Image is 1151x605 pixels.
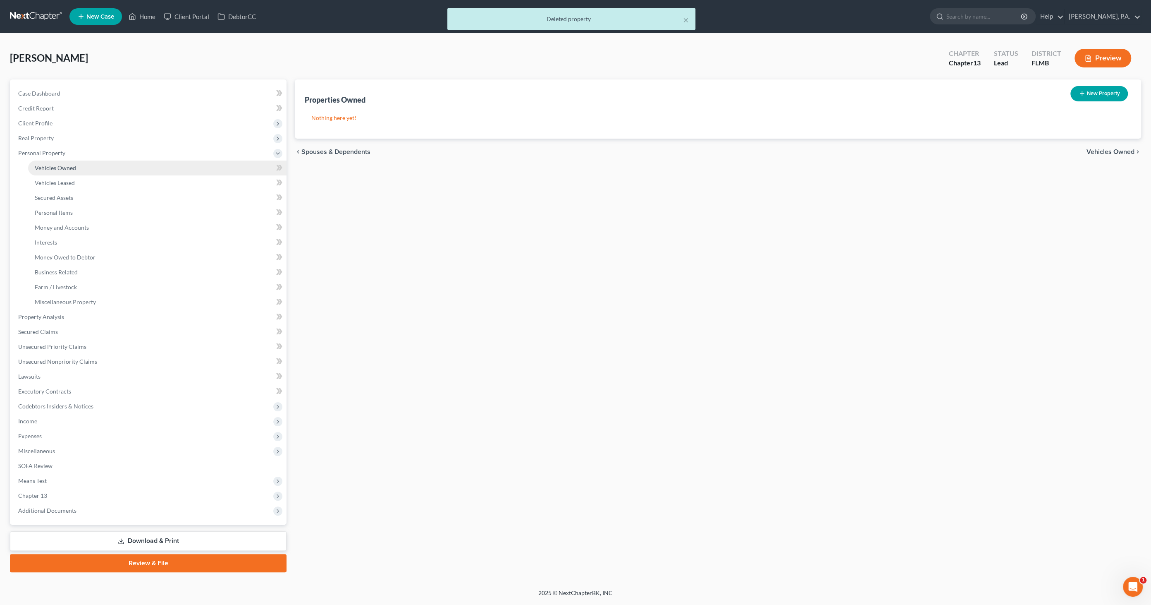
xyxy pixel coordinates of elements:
[683,15,689,25] button: ×
[10,554,287,572] a: Review & File
[949,49,981,58] div: Chapter
[311,114,1125,122] p: Nothing here yet!
[18,403,93,410] span: Codebtors Insiders & Notices
[18,492,47,499] span: Chapter 13
[1140,577,1146,583] span: 1
[18,105,54,112] span: Credit Report
[35,298,96,305] span: Miscellaneous Property
[35,283,77,290] span: Farm / Livestock
[18,507,76,514] span: Additional Documents
[10,52,88,64] span: [PERSON_NAME]
[28,220,287,235] a: Money and Accounts
[28,161,287,175] a: Vehicles Owned
[18,313,64,320] span: Property Analysis
[994,58,1018,68] div: Lead
[35,254,96,261] span: Money Owed to Debtor
[1087,149,1141,155] button: Vehicles Owned chevron_right
[35,194,73,201] span: Secured Assets
[18,149,65,156] span: Personal Property
[18,120,53,127] span: Client Profile
[1070,86,1128,101] button: New Property
[35,164,76,171] span: Vehicles Owned
[12,339,287,354] a: Unsecured Priority Claims
[1123,577,1143,597] iframe: Intercom live chat
[18,343,86,350] span: Unsecured Priority Claims
[18,134,54,142] span: Real Property
[18,328,58,335] span: Secured Claims
[301,149,370,155] span: Spouses & Dependents
[18,90,60,97] span: Case Dashboard
[18,462,53,469] span: SOFA Review
[35,269,78,276] span: Business Related
[12,459,287,473] a: SOFA Review
[1032,58,1061,68] div: FLMB
[12,324,287,339] a: Secured Claims
[1032,49,1061,58] div: District
[28,175,287,190] a: Vehicles Leased
[973,59,981,67] span: 13
[1075,49,1131,67] button: Preview
[1134,149,1141,155] i: chevron_right
[454,15,689,23] div: Deleted property
[18,358,97,365] span: Unsecured Nonpriority Claims
[35,239,57,246] span: Interests
[35,179,75,186] span: Vehicles Leased
[28,280,287,295] a: Farm / Livestock
[18,373,41,380] span: Lawsuits
[994,49,1018,58] div: Status
[35,209,73,216] span: Personal Items
[28,205,287,220] a: Personal Items
[18,447,55,454] span: Miscellaneous
[18,432,42,439] span: Expenses
[305,95,365,105] div: Properties Owned
[10,531,287,551] a: Download & Print
[28,295,287,310] a: Miscellaneous Property
[12,101,287,116] a: Credit Report
[340,589,811,604] div: 2025 © NextChapterBK, INC
[28,250,287,265] a: Money Owed to Debtor
[35,224,89,231] span: Money and Accounts
[12,384,287,399] a: Executory Contracts
[949,58,981,68] div: Chapter
[28,190,287,205] a: Secured Assets
[18,418,37,425] span: Income
[28,265,287,280] a: Business Related
[18,388,71,395] span: Executory Contracts
[12,354,287,369] a: Unsecured Nonpriority Claims
[28,235,287,250] a: Interests
[12,86,287,101] a: Case Dashboard
[295,149,370,155] button: chevron_left Spouses & Dependents
[1087,149,1134,155] span: Vehicles Owned
[295,149,301,155] i: chevron_left
[12,310,287,324] a: Property Analysis
[18,477,47,484] span: Means Test
[12,369,287,384] a: Lawsuits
